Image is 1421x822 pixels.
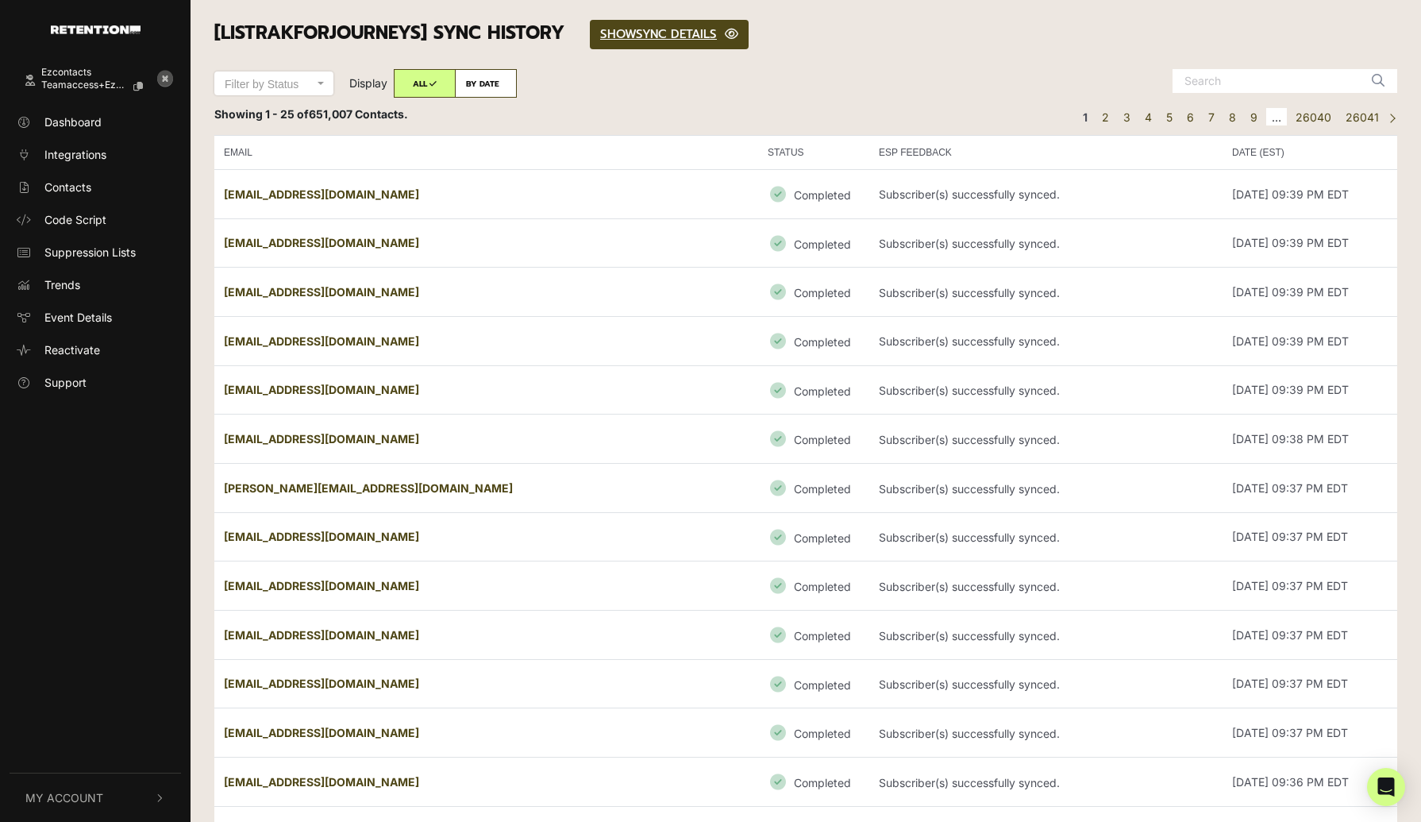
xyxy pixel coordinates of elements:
[879,630,1060,643] p: Subscriber(s) successfully synced.
[1074,106,1397,129] div: Pagination
[1223,268,1397,317] td: [DATE] 09:39 PM EDT
[224,383,419,396] strong: [EMAIL_ADDRESS][DOMAIN_NAME]
[1245,108,1263,126] a: Page 9
[224,775,419,789] strong: [EMAIL_ADDRESS][DOMAIN_NAME]
[44,276,80,293] span: Trends
[10,337,181,363] a: Reactivate
[10,60,149,102] a: Ezcontacts teamaccess+ezcont...
[794,776,851,789] small: Completed
[794,237,851,250] small: Completed
[224,628,419,642] strong: [EMAIL_ADDRESS][DOMAIN_NAME]
[214,19,564,47] span: [ListrakForJourneys] SYNC HISTORY
[1223,757,1397,806] td: [DATE] 09:36 PM EDT
[794,531,851,544] small: Completed
[879,727,1060,741] p: Subscriber(s) successfully synced.
[879,678,1060,692] p: Subscriber(s) successfully synced.
[758,135,869,169] th: STATUS
[10,272,181,298] a: Trends
[1223,108,1242,126] a: Page 8
[794,433,851,446] small: Completed
[44,244,136,260] span: Suppression Lists
[1096,108,1115,126] a: Page 2
[10,304,181,330] a: Event Details
[1181,108,1200,126] a: Page 6
[1340,108,1384,126] a: Page 26041
[1290,108,1337,126] a: Page 26040
[794,629,851,643] small: Completed
[455,69,517,98] label: BY DATE
[44,179,91,195] span: Contacts
[1223,218,1397,268] td: [DATE] 09:39 PM EDT
[214,135,758,169] th: EMAIL
[1367,768,1405,806] div: Open Intercom Messenger
[394,69,456,98] label: ALL
[794,482,851,496] small: Completed
[1223,365,1397,415] td: [DATE] 09:39 PM EDT
[349,76,387,90] span: Display
[309,107,408,121] span: 651,007 Contacts.
[794,188,851,202] small: Completed
[225,78,298,91] span: Filter by Status
[224,334,419,348] strong: [EMAIL_ADDRESS][DOMAIN_NAME]
[590,20,749,49] a: SHOWSYNC DETAILS
[1223,708,1397,758] td: [DATE] 09:37 PM EDT
[879,188,1060,202] p: Subscriber(s) successfully synced.
[224,285,419,299] strong: [EMAIL_ADDRESS][DOMAIN_NAME]
[794,677,851,691] small: Completed
[1139,108,1157,126] a: Page 4
[794,335,851,349] small: Completed
[1223,135,1397,169] th: DATE (EST)
[41,79,128,91] span: teamaccess+ezcont...
[10,774,181,822] button: My Account
[600,25,636,43] span: SHOW
[1223,659,1397,708] td: [DATE] 09:37 PM EDT
[10,141,181,168] a: Integrations
[51,25,141,34] img: Retention.com
[879,335,1060,349] p: Subscriber(s) successfully synced.
[794,384,851,397] small: Completed
[224,677,419,690] strong: [EMAIL_ADDRESS][DOMAIN_NAME]
[224,530,419,543] strong: [EMAIL_ADDRESS][DOMAIN_NAME]
[10,206,181,233] a: Code Script
[794,580,851,593] small: Completed
[224,579,419,592] strong: [EMAIL_ADDRESS][DOMAIN_NAME]
[214,107,408,121] strong: Showing 1 - 25 of
[44,309,112,326] span: Event Details
[10,109,181,135] a: Dashboard
[224,432,419,446] strong: [EMAIL_ADDRESS][DOMAIN_NAME]
[1223,463,1397,512] td: [DATE] 09:37 PM EDT
[1203,108,1220,126] a: Page 7
[224,726,419,739] strong: [EMAIL_ADDRESS][DOMAIN_NAME]
[10,239,181,265] a: Suppression Lists
[1223,169,1397,218] td: [DATE] 09:39 PM EDT
[879,777,1060,790] p: Subscriber(s) successfully synced.
[44,114,102,130] span: Dashboard
[10,369,181,396] a: Support
[224,481,513,495] strong: [PERSON_NAME][EMAIL_ADDRESS][DOMAIN_NAME]
[879,287,1060,300] p: Subscriber(s) successfully synced.
[879,581,1060,594] p: Subscriber(s) successfully synced.
[1077,108,1093,126] em: Page 1
[1266,108,1287,126] span: …
[1161,108,1178,126] a: Page 5
[1173,69,1363,93] input: Search
[794,286,851,299] small: Completed
[224,236,419,249] strong: [EMAIL_ADDRESS][DOMAIN_NAME]
[794,727,851,740] small: Completed
[224,187,419,201] strong: [EMAIL_ADDRESS][DOMAIN_NAME]
[44,374,87,391] span: Support
[879,483,1060,496] p: Subscriber(s) successfully synced.
[44,211,106,228] span: Code Script
[44,342,100,358] span: Reactivate
[41,67,156,78] div: Ezcontacts
[10,174,181,200] a: Contacts
[879,434,1060,447] p: Subscriber(s) successfully synced.
[869,135,1223,169] th: ESP FEEDBACK
[1223,610,1397,659] td: [DATE] 09:37 PM EDT
[879,531,1060,545] p: Subscriber(s) successfully synced.
[879,237,1060,251] p: Subscriber(s) successfully synced.
[1223,562,1397,611] td: [DATE] 09:37 PM EDT
[25,789,103,806] span: My Account
[44,146,106,163] span: Integrations
[1223,415,1397,464] td: [DATE] 09:38 PM EDT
